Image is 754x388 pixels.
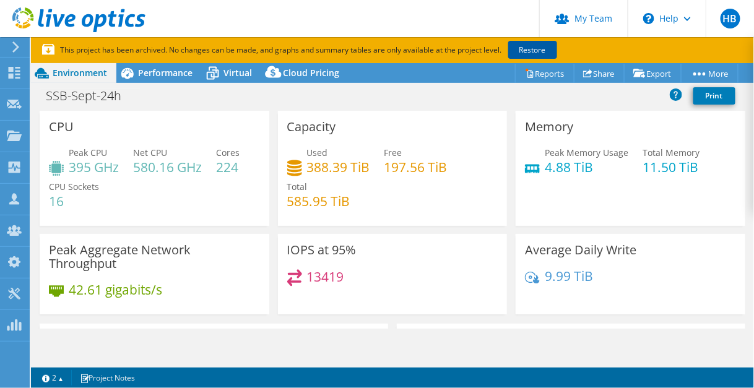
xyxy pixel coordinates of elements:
h4: 42.61 gigabits/s [69,283,162,296]
h4: 9.99 TiB [545,269,593,283]
span: CPU Sockets [49,181,99,192]
h4: 13419 [307,270,344,283]
span: Virtual [223,67,252,79]
a: Project Notes [71,370,144,386]
h3: Average Daily Write [525,243,636,257]
a: 2 [33,370,72,386]
h4: 224 [216,160,240,174]
span: Peak CPU [69,147,107,158]
svg: \n [643,13,654,24]
h4: 197.56 TiB [384,160,448,174]
h3: IOPS at 95% [287,243,357,257]
p: This project has been archived. No changes can be made, and graphs and summary tables are only av... [42,43,649,57]
span: HB [721,9,740,28]
span: Total Memory [643,147,700,158]
a: More [681,64,739,83]
span: Total [287,181,308,192]
h4: 395 GHz [69,160,119,174]
h3: Peak Aggregate Network Throughput [49,243,260,270]
span: Peak Memory Usage [545,147,628,158]
span: Performance [138,67,193,79]
h4: 11.50 TiB [643,160,700,174]
h3: Capacity [287,120,336,134]
h4: 16 [49,194,99,208]
a: Restore [508,41,557,59]
h4: 580.16 GHz [133,160,202,174]
h4: 4.88 TiB [545,160,628,174]
span: Net CPU [133,147,167,158]
span: Cloud Pricing [283,67,339,79]
span: Cores [216,147,240,158]
h3: Memory [525,120,573,134]
h4: 388.39 TiB [307,160,370,174]
h1: SSB-Sept-24h [40,89,141,103]
a: Reports [515,64,574,83]
a: Share [574,64,625,83]
h3: CPU [49,120,74,134]
a: Print [693,87,735,105]
span: Free [384,147,402,158]
h4: 585.95 TiB [287,194,350,208]
span: Environment [53,67,107,79]
span: Used [307,147,328,158]
a: Export [624,64,682,83]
